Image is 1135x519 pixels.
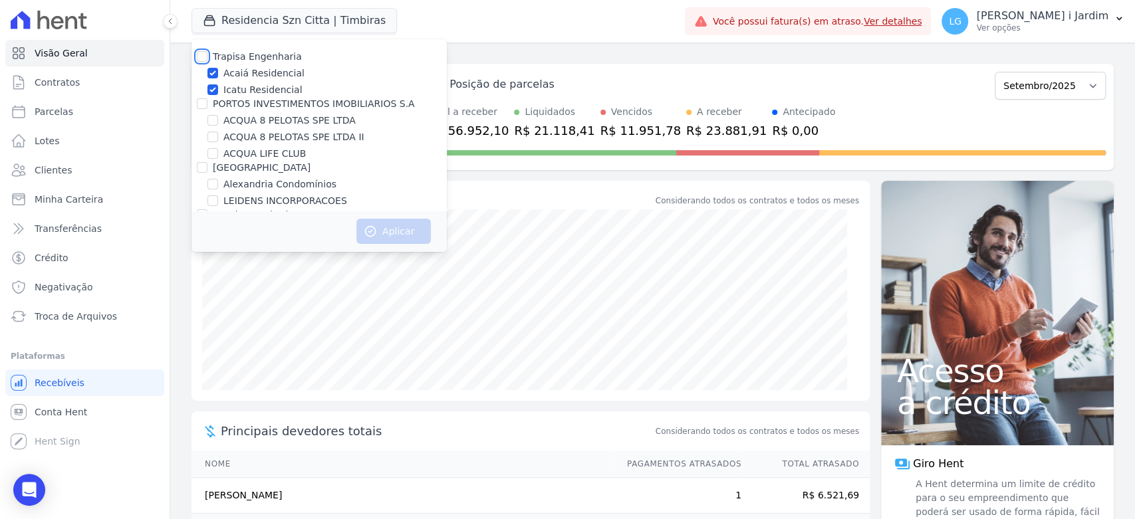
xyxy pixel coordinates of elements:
a: Negativação [5,274,164,300]
label: ACQUA 8 PELOTAS SPE LTDA [223,114,356,128]
td: R$ 6.521,69 [742,478,870,514]
span: Clientes [35,163,72,177]
span: Crédito [35,251,68,264]
label: ACQUA LIFE CLUB [223,147,306,161]
a: Minha Carteira [5,186,164,213]
span: Considerando todos os contratos e todos os meses [656,425,859,437]
span: Conta Hent [35,405,87,419]
a: Visão Geral [5,40,164,66]
button: Aplicar [356,219,431,244]
label: Icatu Residencial [223,83,303,97]
span: a crédito [897,387,1098,419]
span: Giro Hent [913,456,963,472]
a: Contratos [5,69,164,96]
p: Ver opções [976,23,1108,33]
label: PORTO5 INVESTIMENTOS IMOBILIARIOS S.A [213,98,415,109]
th: Total Atrasado [742,451,870,478]
span: Acesso [897,355,1098,387]
span: Minha Carteira [35,193,103,206]
label: ACQUA 8 PELOTAS SPE LTDA II [223,130,364,144]
span: Principais devedores totais [221,422,653,440]
div: R$ 23.881,91 [686,122,767,140]
label: Graal Engenharia [213,209,294,220]
div: R$ 11.951,78 [600,122,681,140]
span: Troca de Arquivos [35,310,117,323]
span: Transferências [35,222,102,235]
div: Posição de parcelas [449,76,555,92]
div: A receber [697,105,742,119]
div: R$ 56.952,10 [428,122,509,140]
th: Pagamentos Atrasados [614,451,742,478]
div: R$ 21.118,41 [514,122,594,140]
span: Recebíveis [35,376,84,389]
a: Ver detalhes [864,16,922,27]
span: Visão Geral [35,47,88,60]
p: [PERSON_NAME] i Jardim [976,9,1108,23]
div: R$ 0,00 [772,122,835,140]
div: Plataformas [11,348,159,364]
td: 1 [614,478,742,514]
th: Nome [191,451,614,478]
div: Total a receber [428,105,509,119]
a: Troca de Arquivos [5,303,164,330]
span: Negativação [35,280,93,294]
a: Clientes [5,157,164,183]
label: Alexandria Condomínios [223,177,336,191]
div: Antecipado [783,105,835,119]
td: [PERSON_NAME] [191,478,614,514]
div: Vencidos [611,105,652,119]
span: Parcelas [35,105,73,118]
a: Parcelas [5,98,164,125]
label: [GEOGRAPHIC_DATA] [213,162,311,173]
label: Trapisa Engenharia [213,51,302,62]
a: Conta Hent [5,399,164,425]
a: Transferências [5,215,164,242]
span: Lotes [35,134,60,148]
button: Residencia Szn Citta | Timbiras [191,8,397,33]
div: Open Intercom Messenger [13,474,45,506]
span: Você possui fatura(s) em atraso. [713,15,922,29]
label: LEIDENS INCORPORACOES [223,194,347,208]
span: LG [949,17,961,26]
span: Contratos [35,76,80,89]
a: Recebíveis [5,369,164,396]
label: Acaiá Residencial [223,66,305,80]
button: LG [PERSON_NAME] i Jardim Ver opções [931,3,1135,40]
a: Lotes [5,128,164,154]
a: Crédito [5,245,164,271]
div: Liquidados [525,105,575,119]
div: Considerando todos os contratos e todos os meses [656,195,859,207]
